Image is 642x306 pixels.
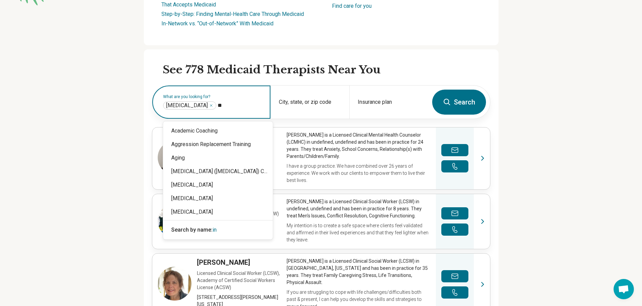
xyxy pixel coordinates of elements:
[332,3,372,9] a: Find care for you
[163,95,262,99] label: What are you looking for?
[441,160,468,172] button: Make a phone call
[163,205,273,219] div: [MEDICAL_DATA]
[432,90,486,115] button: Search
[441,144,468,156] button: Send a message
[163,192,273,205] div: [MEDICAL_DATA]
[441,270,468,282] button: Send a message
[213,227,217,233] span: in
[161,11,304,17] a: Step-by-Step: Finding Mental-Health Care Through Medicaid
[163,101,216,110] div: Bipolar Disorder
[163,121,273,239] div: Suggestions
[163,63,490,77] h2: See 778 Medicaid Therapists Near You
[209,103,213,108] button: Bipolar Disorder
[163,151,273,165] div: Aging
[163,178,273,192] div: [MEDICAL_DATA]
[441,286,468,299] button: Make a phone call
[163,138,273,151] div: Aggression Replacement Training
[441,207,468,219] button: Send a message
[166,102,208,109] span: [MEDICAL_DATA]
[614,279,634,299] a: Open chat
[171,227,213,233] span: Search by name:
[163,124,273,138] div: Academic Coaching
[161,20,273,27] a: In-Network vs. “Out-of-Network” With Medicaid
[441,223,468,236] button: Make a phone call
[163,165,273,178] div: [MEDICAL_DATA] ([MEDICAL_DATA]) Coaching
